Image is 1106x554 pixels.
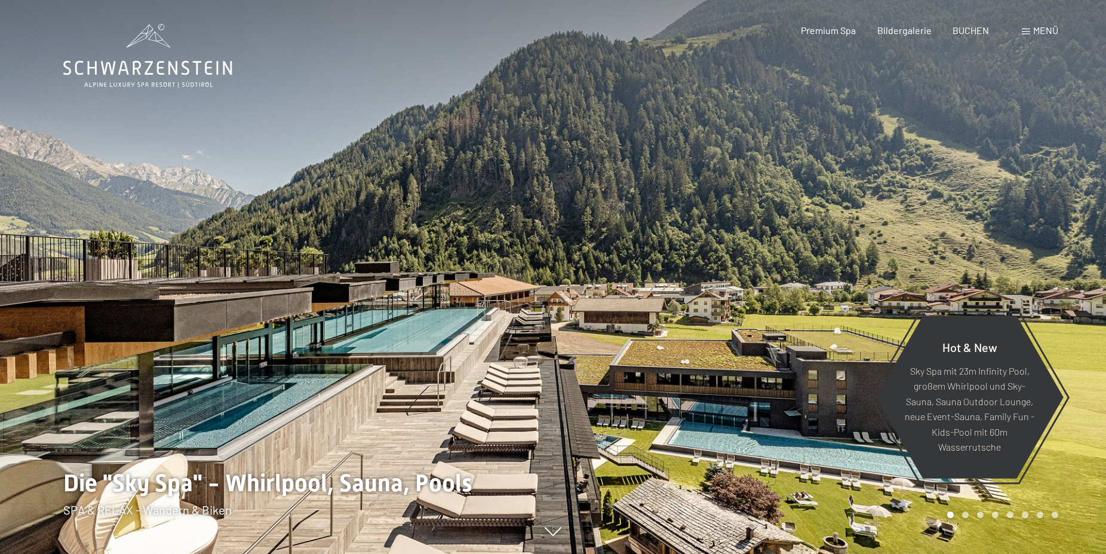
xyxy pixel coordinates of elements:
div: Carousel Pagination [943,512,1058,518]
div: Carousel Page 6 [1022,512,1028,518]
div: Carousel Page 2 [962,512,969,518]
div: Carousel Page 8 [1052,512,1058,518]
span: Hot & New [942,339,997,354]
a: BUCHEN [953,25,989,36]
div: Carousel Page 7 [1037,512,1043,518]
a: Bildergalerie [877,25,932,36]
div: Carousel Page 3 [977,512,984,518]
div: Carousel Page 5 [1007,512,1013,518]
a: Hot & New Sky Spa mit 23m Infinity Pool, großem Whirlpool und Sky-Sauna, Sauna Outdoor Lounge, ne... [875,315,1064,479]
a: Premium Spa [801,25,856,36]
p: Sky Spa mit 23m Infinity Pool, großem Whirlpool und Sky-Sauna, Sauna Outdoor Lounge, neue Event-S... [905,363,1034,455]
span: Menü [1033,25,1058,36]
div: Carousel Page 1 (Current Slide) [947,512,954,518]
div: Carousel Page 4 [992,512,999,518]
